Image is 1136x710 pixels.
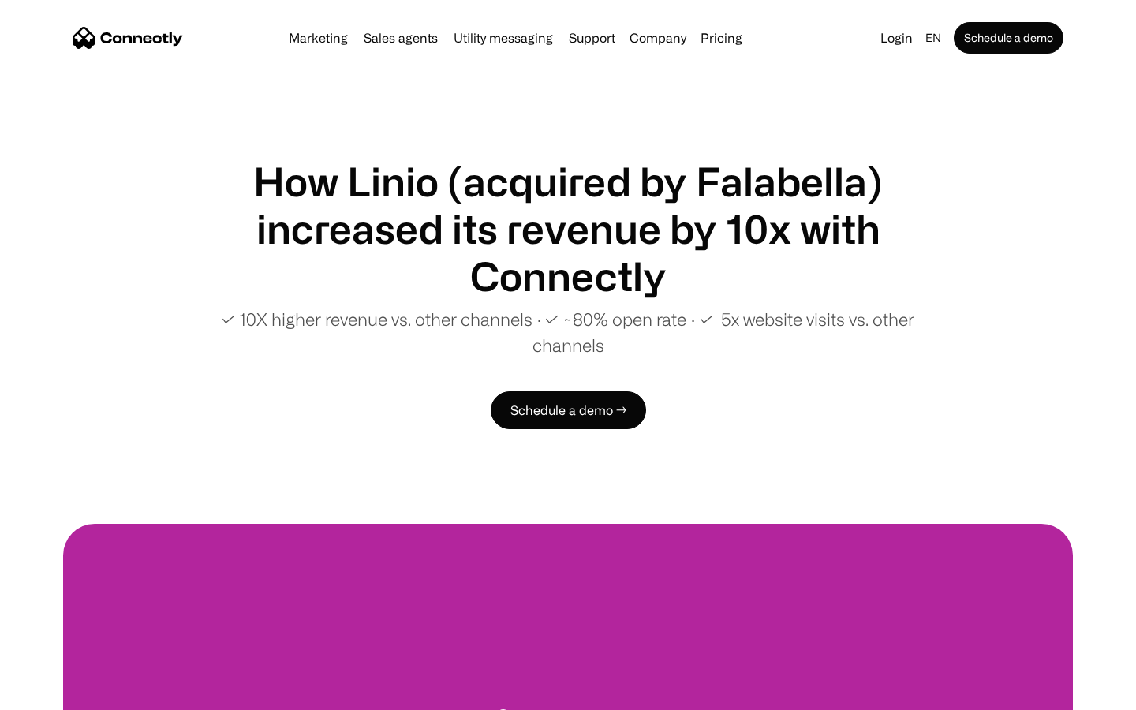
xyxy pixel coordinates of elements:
[189,306,947,358] p: ✓ 10X higher revenue vs. other channels ∙ ✓ ~80% open rate ∙ ✓ 5x website visits vs. other channels
[874,27,919,49] a: Login
[189,158,947,300] h1: How Linio (acquired by Falabella) increased its revenue by 10x with Connectly
[16,681,95,704] aside: Language selected: English
[491,391,646,429] a: Schedule a demo →
[447,32,559,44] a: Utility messaging
[694,32,749,44] a: Pricing
[630,27,686,49] div: Company
[32,682,95,704] ul: Language list
[282,32,354,44] a: Marketing
[357,32,444,44] a: Sales agents
[925,27,941,49] div: en
[954,22,1063,54] a: Schedule a demo
[562,32,622,44] a: Support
